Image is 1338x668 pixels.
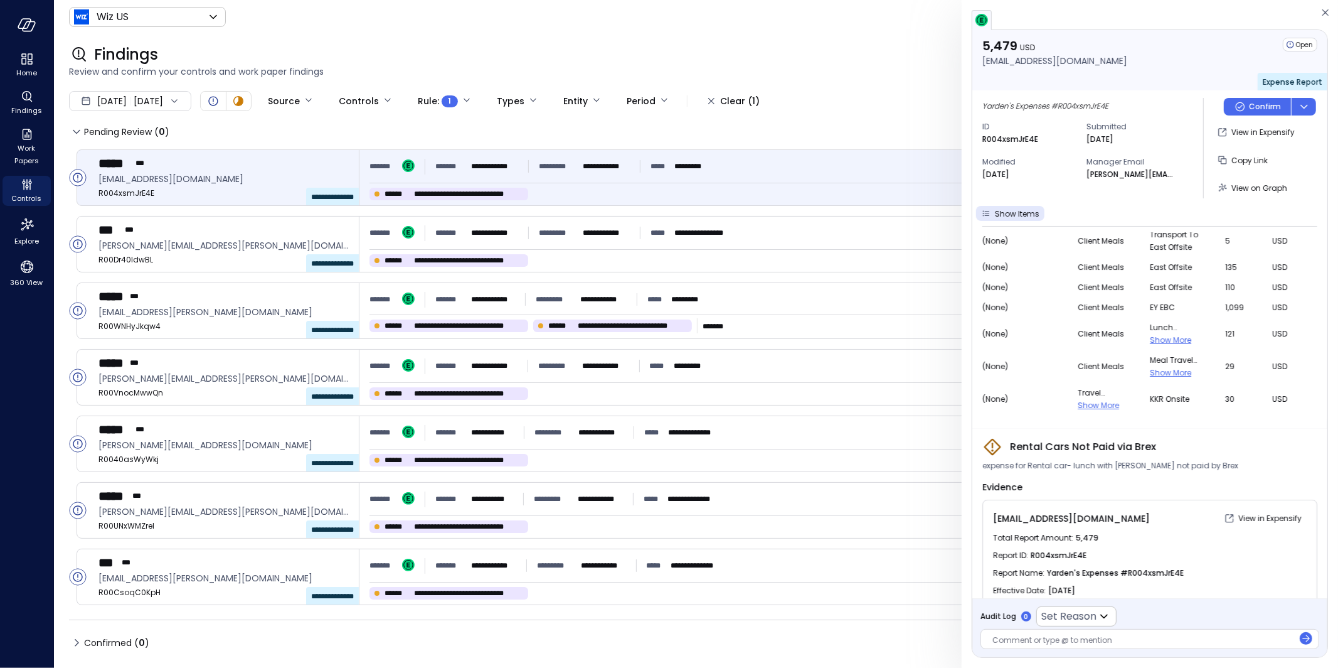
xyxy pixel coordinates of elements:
[1225,393,1257,406] span: 30
[69,369,87,386] div: Open
[1221,508,1307,529] button: View in Expensify
[1078,360,1135,373] span: Client Meals
[3,213,51,249] div: Explore
[97,94,127,108] span: [DATE]
[98,372,349,385] span: josh.wolfer@wiz.io
[1224,98,1316,116] div: Button group with a nested menu
[14,235,39,247] span: Explore
[995,208,1039,219] span: Show Items
[1078,400,1119,411] span: Show More
[975,14,988,26] img: expensify
[1150,419,1210,432] span: Gas to cognizant
[1150,301,1210,314] span: EY EBC
[98,320,349,333] span: R00WNHyJkqw4
[1150,261,1210,274] span: East offsite
[449,95,452,107] span: 1
[1249,100,1281,113] p: Confirm
[1238,512,1302,525] p: View in Expensify
[1086,133,1113,146] p: [DATE]
[993,584,1048,597] span: Effective Date :
[3,50,51,80] div: Home
[69,235,87,253] div: Open
[1150,229,1210,254] span: Transport to east offsite
[1078,301,1135,314] span: Client Meals
[339,90,379,112] div: Controls
[698,90,770,112] button: Clear (1)
[982,156,1076,168] span: Modified
[1150,321,1210,334] span: Lunch cognizant
[206,94,221,109] div: Open
[1047,567,1184,579] span: Yarden's Expenses #R004xsmJrE4E
[74,9,89,24] img: Icon
[154,125,169,139] div: ( )
[159,126,165,138] span: 0
[98,172,349,186] span: yarden.sartena@wiz.io
[12,192,42,205] span: Controls
[1041,609,1096,624] p: Set Reason
[1024,612,1029,622] p: 0
[69,502,87,519] div: Open
[98,305,349,319] span: carlton.walker@wiz.io
[16,67,37,79] span: Home
[98,586,349,599] span: R00CsoqC0KpH
[993,532,1076,544] span: Total Report Amount :
[1078,328,1135,340] span: Client Meals
[982,328,1063,340] span: (none)
[139,637,145,649] span: 0
[1214,122,1300,143] button: View in Expensify
[982,54,1127,68] p: [EMAIL_ADDRESS][DOMAIN_NAME]
[993,512,1150,525] span: [EMAIL_ADDRESS][DOMAIN_NAME]
[1225,235,1257,247] span: 5
[982,261,1063,274] span: (none)
[11,276,43,289] span: 360 View
[497,90,524,112] div: Types
[1224,98,1291,116] button: Confirm
[627,90,656,112] div: Period
[1225,261,1257,274] span: 135
[1283,38,1317,51] div: Open
[1048,584,1075,597] span: [DATE]
[1225,301,1257,314] span: 1,099
[1078,235,1135,247] span: Client Meals
[69,302,87,320] div: Open
[982,121,1076,133] span: ID
[980,610,1016,623] span: Audit Log
[982,281,1063,294] span: (none)
[1078,261,1135,274] span: Client Meals
[1150,281,1210,294] span: East offsite
[98,520,349,532] span: R00UNxWMZreI
[1272,261,1307,274] span: USD
[1272,360,1307,373] span: USD
[84,633,149,653] span: Confirmed
[982,360,1063,373] span: (none)
[69,435,87,453] div: Open
[1086,168,1174,181] p: [PERSON_NAME][EMAIL_ADDRESS][PERSON_NAME][DOMAIN_NAME]
[720,94,760,109] div: Clear (1)
[69,65,1323,78] span: Review and confirm your controls and work paper findings
[1150,354,1210,367] span: Meal travel east offsite
[1076,532,1098,544] span: 5,479
[94,45,158,65] span: Findings
[1214,177,1292,198] button: View on Graph
[69,568,87,586] div: Open
[8,142,46,167] span: Work Papers
[982,460,1238,472] span: expense for Rental car- lunch with [PERSON_NAME] not paid by Brex
[982,426,1063,438] span: (none)
[993,567,1047,579] span: Report Name :
[98,387,349,399] span: R00VnocMwwQn
[98,187,349,200] span: R004xsmJrE4E
[1272,328,1307,340] span: USD
[1150,367,1191,378] span: Show More
[982,168,1009,181] p: [DATE]
[982,133,1038,146] p: R004xsmJrE4E
[1291,98,1316,116] button: dropdown-icon-button
[982,301,1063,314] span: (none)
[982,393,1063,406] span: (none)
[993,549,1031,562] span: Report ID :
[69,169,87,186] div: Open
[418,90,458,112] div: Rule :
[1086,156,1181,168] span: Manager Email
[3,88,51,118] div: Findings
[98,254,349,266] span: R00Dr40ldwBL
[563,90,588,112] div: Entity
